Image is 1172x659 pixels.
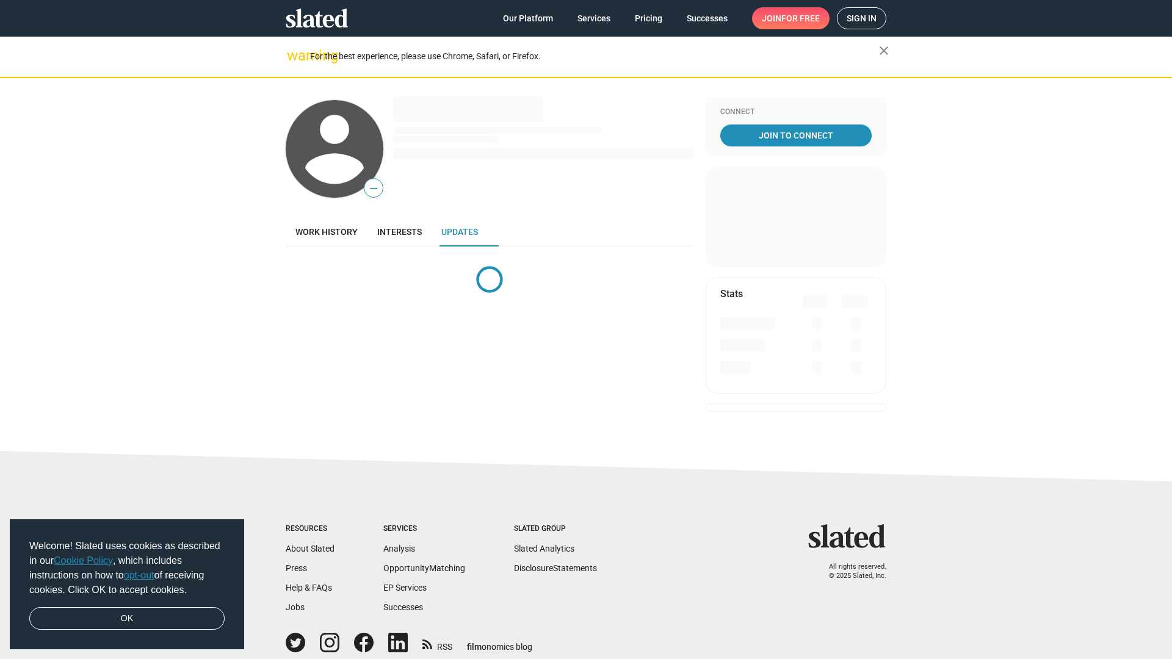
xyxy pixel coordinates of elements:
span: Successes [687,7,728,29]
a: Updates [432,217,488,247]
div: cookieconsent [10,519,244,650]
a: Slated Analytics [514,544,574,553]
div: For the best experience, please use Chrome, Safari, or Firefox. [310,48,879,65]
span: Join [762,7,820,29]
span: Pricing [635,7,662,29]
a: Cookie Policy [54,555,113,566]
div: Resources [286,524,335,534]
span: Our Platform [503,7,553,29]
a: Interests [367,217,432,247]
mat-icon: warning [287,48,302,63]
a: Sign in [837,7,886,29]
a: EP Services [383,583,427,592]
a: RSS [422,634,452,653]
a: Help & FAQs [286,583,332,592]
a: Jobs [286,602,305,612]
a: Our Platform [493,7,563,29]
span: Updates [441,227,478,237]
a: Pricing [625,7,672,29]
a: Successes [383,602,423,612]
span: — [364,181,383,196]
a: Joinfor free [752,7,830,29]
a: Work history [286,217,367,247]
span: Services [577,7,610,29]
a: DisclosureStatements [514,563,597,573]
span: Join To Connect [723,124,869,146]
span: Interests [377,227,422,237]
a: About Slated [286,544,335,553]
a: filmonomics blog [467,632,532,653]
div: Services [383,524,465,534]
a: OpportunityMatching [383,563,465,573]
div: Connect [720,107,872,117]
div: Slated Group [514,524,597,534]
a: dismiss cookie message [29,607,225,630]
span: film [467,642,482,652]
span: Work history [295,227,358,237]
a: Press [286,563,307,573]
a: Analysis [383,544,415,553]
a: Successes [677,7,737,29]
span: Sign in [847,8,877,29]
a: Join To Connect [720,124,872,146]
span: for free [781,7,820,29]
a: opt-out [124,570,154,580]
mat-card-title: Stats [720,287,743,300]
mat-icon: close [877,43,891,58]
p: All rights reserved. © 2025 Slated, Inc. [816,563,886,580]
span: Welcome! Slated uses cookies as described in our , which includes instructions on how to of recei... [29,539,225,597]
a: Services [568,7,620,29]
